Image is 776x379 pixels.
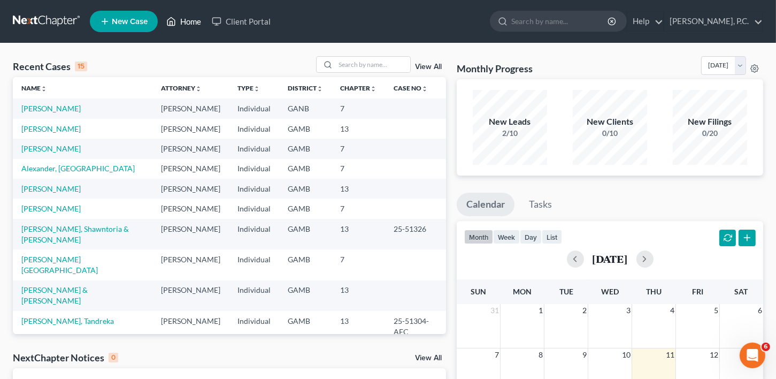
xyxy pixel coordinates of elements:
a: Help [627,12,663,31]
td: 7 [332,139,385,158]
td: Individual [229,249,279,280]
div: 0 [109,353,118,362]
span: Sat [735,287,748,296]
span: 9 [581,348,588,361]
input: Search by name... [335,57,410,72]
td: [PERSON_NAME] [152,98,229,118]
td: Individual [229,159,279,179]
button: list [542,230,562,244]
td: [PERSON_NAME] [152,199,229,218]
div: NextChapter Notices [13,351,118,364]
td: 7 [332,159,385,179]
td: 25-51304-AEC [385,311,446,342]
td: GAMB [279,199,332,218]
td: GAMB [279,159,332,179]
div: Recent Cases [13,60,87,73]
div: 15 [75,62,87,71]
span: New Case [112,18,148,26]
span: Mon [513,287,532,296]
div: 0/10 [573,128,648,139]
span: 11 [665,348,675,361]
button: month [464,230,493,244]
td: [PERSON_NAME] [152,139,229,158]
span: 4 [669,304,675,317]
td: [PERSON_NAME] [152,311,229,342]
td: GAMB [279,219,332,249]
button: week [493,230,520,244]
td: 7 [332,98,385,118]
td: Individual [229,199,279,218]
a: [PERSON_NAME] [21,104,81,113]
span: Fri [692,287,703,296]
td: [PERSON_NAME] [152,159,229,179]
td: 13 [332,281,385,311]
span: 6 [757,304,763,317]
td: Individual [229,311,279,342]
td: Individual [229,219,279,249]
span: 10 [621,348,632,361]
a: [PERSON_NAME] [21,204,81,213]
a: Alexander, [GEOGRAPHIC_DATA] [21,164,135,173]
span: 1 [537,304,544,317]
span: 31 [489,304,500,317]
input: Search by name... [511,11,609,31]
div: 0/20 [673,128,748,139]
td: 13 [332,219,385,249]
button: day [520,230,542,244]
td: Individual [229,139,279,158]
a: [PERSON_NAME] [21,184,81,193]
h3: Monthly Progress [457,62,533,75]
i: unfold_more [41,86,47,92]
td: 13 [332,119,385,139]
td: [PERSON_NAME] [152,219,229,249]
div: New Filings [673,116,748,128]
i: unfold_more [253,86,260,92]
span: Tue [559,287,573,296]
td: [PERSON_NAME] [152,281,229,311]
span: Wed [601,287,619,296]
td: [PERSON_NAME] [152,119,229,139]
td: [PERSON_NAME] [152,249,229,280]
td: 13 [332,311,385,342]
a: [PERSON_NAME][GEOGRAPHIC_DATA] [21,255,98,275]
span: Thu [646,287,662,296]
a: Attorneyunfold_more [161,84,202,92]
td: 25-51326 [385,219,446,249]
span: 3 [625,304,632,317]
a: [PERSON_NAME], Shawntoria & [PERSON_NAME] [21,224,129,244]
td: Individual [229,179,279,199]
a: Home [161,12,206,31]
td: GAMB [279,311,332,342]
i: unfold_more [370,86,377,92]
a: [PERSON_NAME], Tandreka [21,316,114,325]
a: [PERSON_NAME] [21,144,81,153]
a: View All [415,63,442,71]
td: GAMB [279,119,332,139]
td: Individual [229,98,279,118]
a: [PERSON_NAME] & [PERSON_NAME] [21,285,88,305]
span: 6 [762,343,770,351]
a: Districtunfold_more [288,84,323,92]
span: 7 [494,348,500,361]
a: Tasks [519,193,562,216]
a: [PERSON_NAME] [21,124,81,133]
i: unfold_more [421,86,428,92]
td: Individual [229,281,279,311]
span: Sun [471,287,487,296]
td: GAMB [279,249,332,280]
i: unfold_more [195,86,202,92]
div: New Clients [573,116,648,128]
span: 8 [537,348,544,361]
td: 13 [332,179,385,199]
div: 2/10 [473,128,548,139]
td: GAMB [279,179,332,199]
a: [PERSON_NAME], P.C. [664,12,763,31]
a: Client Portal [206,12,276,31]
a: Nameunfold_more [21,84,47,92]
td: 7 [332,199,385,218]
td: Individual [229,119,279,139]
td: [PERSON_NAME] [152,179,229,199]
span: 5 [713,304,719,317]
span: 12 [709,348,719,361]
td: 7 [332,249,385,280]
